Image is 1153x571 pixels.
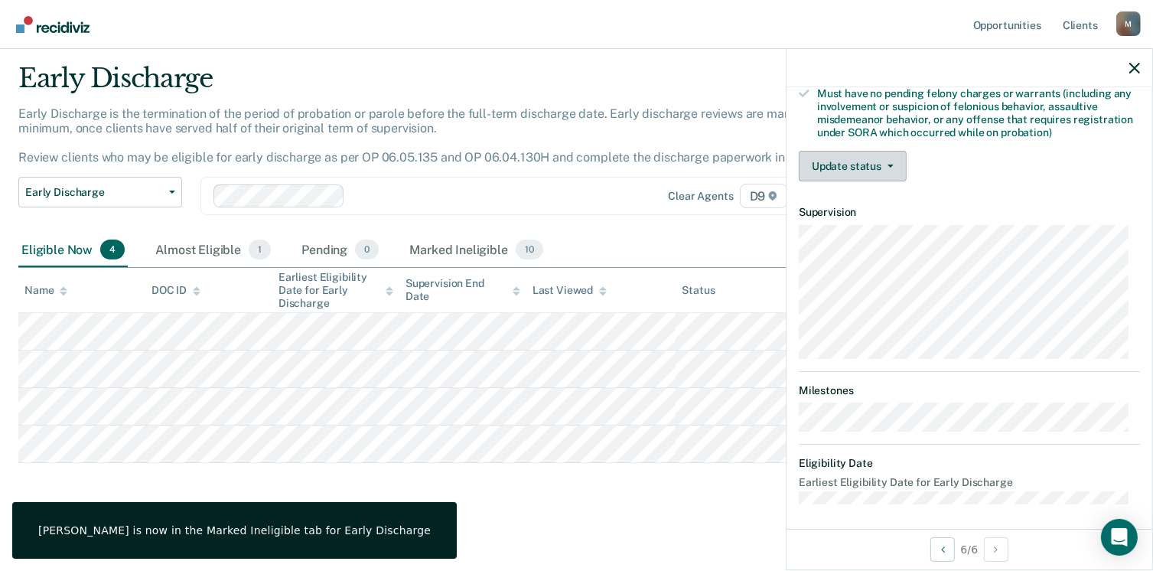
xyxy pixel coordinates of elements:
[249,240,271,259] span: 1
[799,384,1140,397] dt: Milestones
[930,537,955,562] button: Previous Opportunity
[1101,519,1138,556] div: Open Intercom Messenger
[533,284,607,297] div: Last Viewed
[1116,11,1141,36] button: Profile dropdown button
[100,240,125,259] span: 4
[152,233,274,267] div: Almost Eligible
[355,240,379,259] span: 0
[740,184,788,208] span: D9
[25,186,163,199] span: Early Discharge
[18,233,128,267] div: Eligible Now
[16,16,90,33] img: Recidiviz
[817,87,1140,139] div: Must have no pending felony charges or warrants (including any involvement or suspicion of feloni...
[516,240,543,259] span: 10
[668,190,733,203] div: Clear agents
[984,537,1008,562] button: Next Opportunity
[406,277,520,303] div: Supervision End Date
[799,206,1140,219] dt: Supervision
[1001,126,1052,139] span: probation)
[278,271,393,309] div: Earliest Eligibility Date for Early Discharge
[18,63,883,106] div: Early Discharge
[799,151,907,181] button: Update status
[24,284,67,297] div: Name
[799,476,1140,489] dt: Earliest Eligibility Date for Early Discharge
[682,284,715,297] div: Status
[151,284,200,297] div: DOC ID
[406,233,546,267] div: Marked Ineligible
[18,106,841,165] p: Early Discharge is the termination of the period of probation or parole before the full-term disc...
[298,233,382,267] div: Pending
[38,524,431,537] div: [PERSON_NAME] is now in the Marked Ineligible tab for Early Discharge
[787,529,1152,569] div: 6 / 6
[799,457,1140,470] dt: Eligibility Date
[1116,11,1141,36] div: M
